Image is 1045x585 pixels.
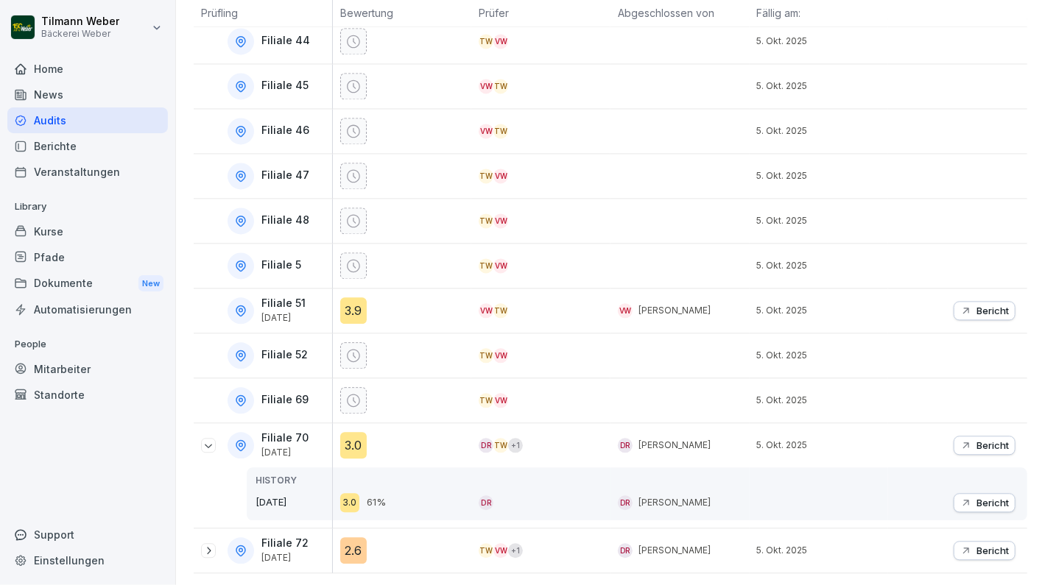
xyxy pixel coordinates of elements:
[479,348,493,363] div: TW
[479,303,493,318] div: VW
[479,79,493,93] div: VW
[7,56,168,82] div: Home
[340,432,367,458] div: 3.0
[7,195,168,219] p: Library
[493,258,508,273] div: VW
[977,439,1009,451] p: Bericht
[954,436,1016,455] button: Bericht
[261,35,310,47] p: Filiale 44
[638,544,711,557] p: [PERSON_NAME]
[757,304,889,317] p: 5. Okt. 2025
[7,219,168,244] a: Kurse
[7,133,168,159] div: Berichte
[618,438,633,453] div: DR
[638,439,711,452] p: [PERSON_NAME]
[757,394,889,407] p: 5. Okt. 2025
[7,107,168,133] a: Audits
[7,270,168,297] a: DokumenteNew
[201,5,325,21] p: Prüfling
[618,303,633,318] div: VW
[479,124,493,138] div: VW
[7,270,168,297] div: Dokumente
[479,34,493,49] div: TW
[493,124,508,138] div: TW
[757,124,889,138] p: 5. Okt. 2025
[261,124,309,137] p: Filiale 46
[479,393,493,408] div: TW
[7,244,168,270] a: Pfade
[954,493,1016,512] button: Bericht
[493,34,508,49] div: VW
[7,159,168,185] a: Veranstaltungen
[261,432,309,444] p: Filiale 70
[340,537,367,564] div: 2.6
[7,356,168,382] a: Mitarbeiter
[261,169,309,182] p: Filiale 47
[41,29,119,39] p: Bäckerei Weber
[757,544,889,557] p: 5. Okt. 2025
[493,543,508,558] div: VW
[41,15,119,28] p: Tilmann Weber
[261,297,306,310] p: Filiale 51
[340,5,465,21] p: Bewertung
[7,333,168,356] p: People
[479,543,493,558] div: TW
[618,495,633,510] div: DR
[340,297,367,324] div: 3.9
[261,394,309,406] p: Filiale 69
[7,547,168,573] a: Einstellungen
[757,169,889,182] p: 5. Okt. 2025
[7,522,168,547] div: Support
[256,495,332,510] p: [DATE]
[508,543,523,558] div: + 1
[977,497,1009,508] p: Bericht
[493,169,508,183] div: VW
[493,79,508,93] div: TW
[508,438,523,453] div: + 1
[618,5,742,21] p: Abgeschlossen von
[479,169,493,183] div: TW
[954,541,1016,560] button: Bericht
[757,259,889,272] p: 5. Okt. 2025
[638,304,711,317] p: [PERSON_NAME]
[261,259,301,272] p: Filiale 5
[7,382,168,408] a: Standorte
[479,495,493,510] div: DR
[256,474,332,487] p: HISTORY
[757,214,889,227] p: 5. Okt. 2025
[493,438,508,453] div: TW
[261,447,309,458] p: [DATE]
[757,79,889,93] p: 5. Okt. 2025
[7,297,168,322] a: Automatisierungen
[493,213,508,228] div: VW
[618,543,633,558] div: DR
[261,214,309,227] p: Filiale 48
[757,35,889,48] p: 5. Okt. 2025
[261,313,306,323] p: [DATE]
[479,258,493,273] div: TW
[757,439,889,452] p: 5. Okt. 2025
[493,393,508,408] div: VW
[261,537,309,550] p: Filiale 72
[638,496,711,509] p: [PERSON_NAME]
[493,303,508,318] div: TW
[479,213,493,228] div: TW
[367,495,386,510] p: 61%
[7,82,168,107] a: News
[138,275,163,292] div: New
[757,349,889,362] p: 5. Okt. 2025
[977,545,1009,556] p: Bericht
[261,79,309,92] p: Filiale 45
[261,553,309,563] p: [DATE]
[261,349,308,361] p: Filiale 52
[493,348,508,363] div: VW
